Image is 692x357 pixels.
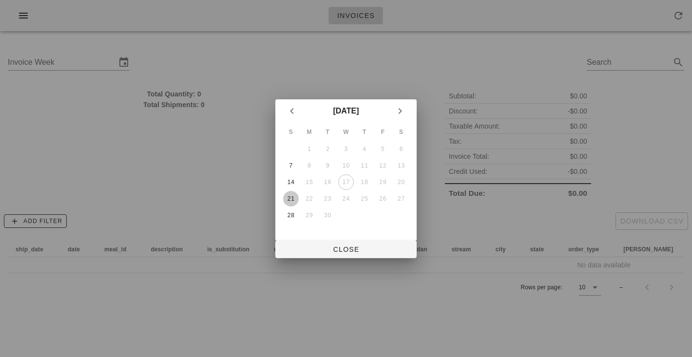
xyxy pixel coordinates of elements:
button: Next month [391,102,409,120]
div: 21 [283,195,299,202]
th: S [392,124,410,140]
button: 14 [283,174,299,190]
th: S [282,124,300,140]
div: 7 [283,162,299,169]
button: 7 [283,158,299,173]
span: Close [283,245,409,253]
div: 28 [283,212,299,219]
button: Close [275,241,417,258]
th: W [337,124,355,140]
th: T [356,124,373,140]
th: F [374,124,392,140]
div: 14 [283,179,299,186]
button: Previous month [283,102,301,120]
button: 21 [283,191,299,207]
button: 28 [283,207,299,223]
th: M [301,124,318,140]
button: [DATE] [329,101,363,121]
th: T [319,124,336,140]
